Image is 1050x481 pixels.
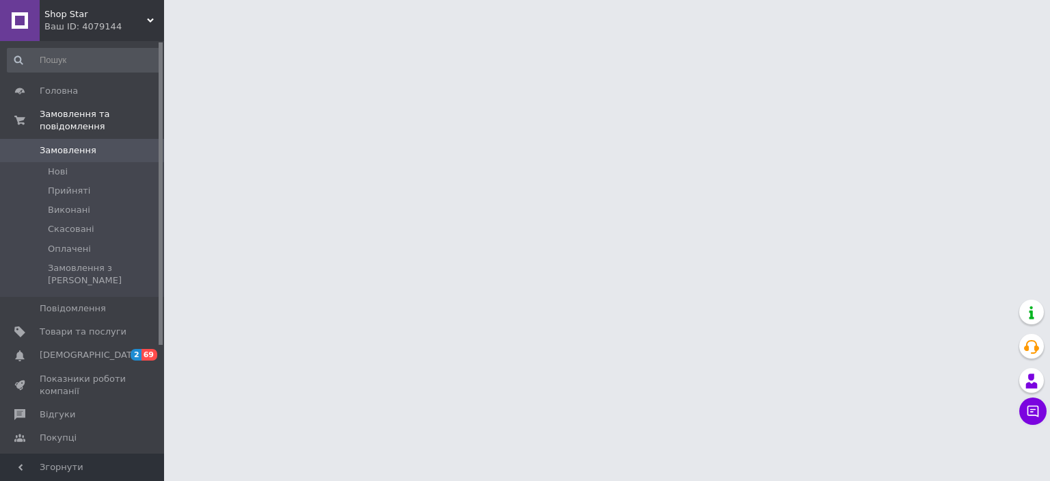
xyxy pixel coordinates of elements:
[44,21,164,33] div: Ваш ID: 4079144
[48,262,160,287] span: Замовлення з [PERSON_NAME]
[40,326,126,338] span: Товари та послуги
[7,48,161,73] input: Пошук
[48,185,90,197] span: Прийняті
[40,432,77,444] span: Покупці
[40,373,126,398] span: Показники роботи компанії
[48,223,94,235] span: Скасовані
[40,144,96,157] span: Замовлення
[142,349,157,361] span: 69
[40,108,164,133] span: Замовлення та повідомлення
[48,204,90,216] span: Виконані
[40,349,141,361] span: [DEMOGRAPHIC_DATA]
[131,349,142,361] span: 2
[40,302,106,315] span: Повідомлення
[48,243,91,255] span: Оплачені
[1019,398,1047,425] button: Чат з покупцем
[40,408,75,421] span: Відгуки
[44,8,147,21] span: Shop Star
[40,85,78,97] span: Головна
[48,166,68,178] span: Нові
